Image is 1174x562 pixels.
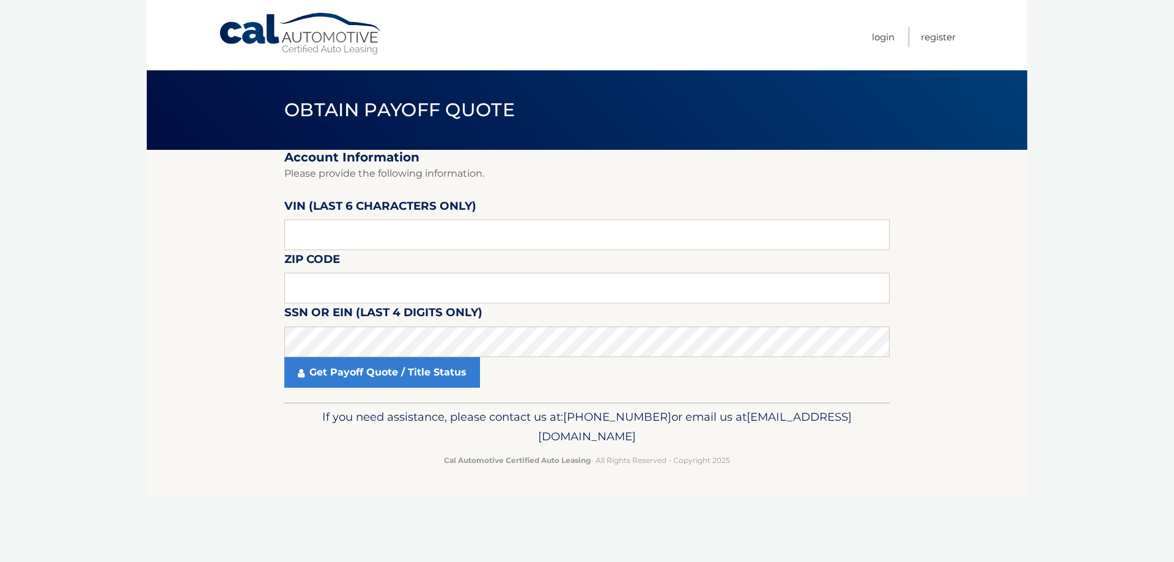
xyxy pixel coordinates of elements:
span: Obtain Payoff Quote [284,98,515,121]
label: SSN or EIN (last 4 digits only) [284,303,482,326]
h2: Account Information [284,150,890,165]
label: VIN (last 6 characters only) [284,197,476,220]
label: Zip Code [284,250,340,273]
a: Cal Automotive [218,12,383,56]
span: [PHONE_NUMBER] [563,410,671,424]
p: If you need assistance, please contact us at: or email us at [292,407,882,446]
strong: Cal Automotive Certified Auto Leasing [444,456,591,465]
p: - All Rights Reserved - Copyright 2025 [292,454,882,467]
a: Login [872,27,895,47]
a: Get Payoff Quote / Title Status [284,357,480,388]
p: Please provide the following information. [284,165,890,182]
a: Register [921,27,956,47]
